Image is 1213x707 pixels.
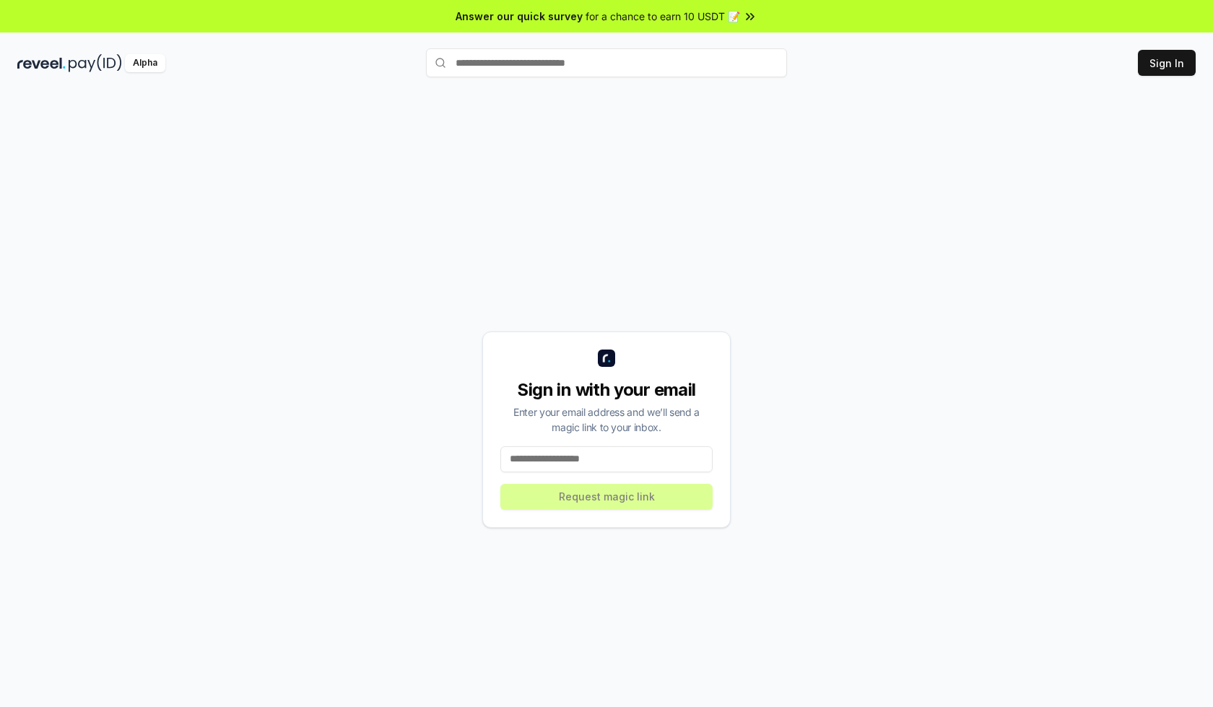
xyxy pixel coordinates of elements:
[586,9,740,24] span: for a chance to earn 10 USDT 📝
[500,404,713,435] div: Enter your email address and we’ll send a magic link to your inbox.
[456,9,583,24] span: Answer our quick survey
[1138,50,1196,76] button: Sign In
[500,378,713,402] div: Sign in with your email
[125,54,165,72] div: Alpha
[17,54,66,72] img: reveel_dark
[69,54,122,72] img: pay_id
[598,350,615,367] img: logo_small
